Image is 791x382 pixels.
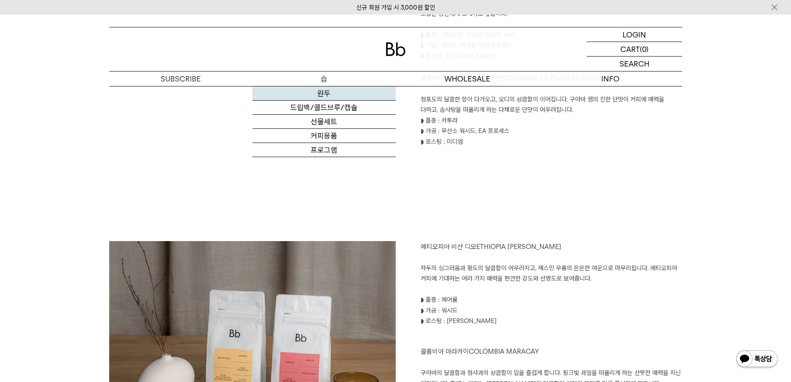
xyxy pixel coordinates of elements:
p: ◗ 로스팅 : [PERSON_NAME] [421,316,682,327]
p: SEARCH [620,57,649,71]
a: 커피용품 [252,129,396,143]
p: CART [620,42,640,56]
a: 드립백/콜드브루/캡슐 [252,101,396,115]
p: ◗ 품종 : 에어룸 [421,295,682,306]
p: ◗ 로스팅 : 미디엄 [421,137,682,148]
p: (0) [640,42,649,56]
img: 카카오톡 채널 1:1 채팅 버튼 [735,350,779,370]
img: 로고 [386,42,406,56]
p: 자두의 싱그러움과 황도의 달콤함이 어우러지고, 재스민 우롱의 은은한 여운으로 마무리됩니다. 에티오피아 커피에 기대하는 여러 가지 매력을 편안한 강도와 선명도로 보여줍니다. [421,263,682,284]
a: 신규 회원 가입 시 3,000원 할인 [356,4,435,11]
p: LOGIN [622,27,646,42]
a: 선물세트 [252,115,396,129]
p: INFO [539,71,682,86]
p: WHOLESALE [396,71,539,86]
p: ◗ 가공 : 무산소 워시드, EA 프로세스 [421,126,682,137]
a: CART (0) [587,42,682,57]
span: ETHIOPIA [PERSON_NAME] [476,243,561,251]
p: ◗ 가공 : 워시드 [421,306,682,316]
a: 프로그램 [252,143,396,157]
span: COLOMBIA MARACAY [469,347,539,355]
a: 숍 [252,71,396,86]
a: SUBSCRIBE [109,71,252,86]
a: LOGIN [587,27,682,42]
span: 에티오피아 비샨 디모 [421,243,476,251]
p: 청포도의 달콤한 향이 다가오고, 오디의 상큼함이 이어집니다. 구아바 잼의 진한 단맛이 커피에 매력을 더하고, 솜사탕을 떠올리게 하는 다채로운 단맛이 어우러집니다. [421,94,682,116]
p: ◗ 품종 : 카투라 [421,116,682,126]
span: 콜롬비아 마라카이 [421,347,469,355]
a: 원두 [252,86,396,101]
